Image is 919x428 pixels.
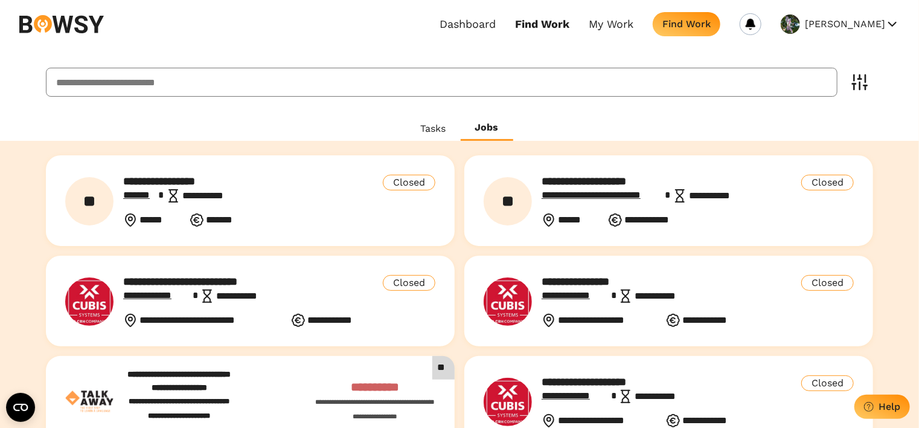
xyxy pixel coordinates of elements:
div: Bowsy Employer [79,193,100,209]
img: logo-DiDslwpS.svg [65,377,114,426]
img: svg%3e [19,15,104,33]
div: Bowsy Employer [498,193,518,209]
a: Dashboard [440,18,496,31]
button: Help [854,395,910,419]
div: Closed [383,175,435,190]
div: Help [879,401,900,412]
button: Open CMP widget [6,393,35,422]
div: Closed [801,275,854,291]
button: Find Work [653,12,720,36]
button: Tasks [406,116,461,141]
div: Find Work [662,18,711,30]
div: Closed [801,375,854,391]
div: Closed [383,275,435,291]
a: Find Work [515,18,569,31]
button: Jobs [461,116,513,141]
a: My Work [589,18,633,31]
div: Closed [801,175,854,190]
button: [PERSON_NAME] [805,15,900,34]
